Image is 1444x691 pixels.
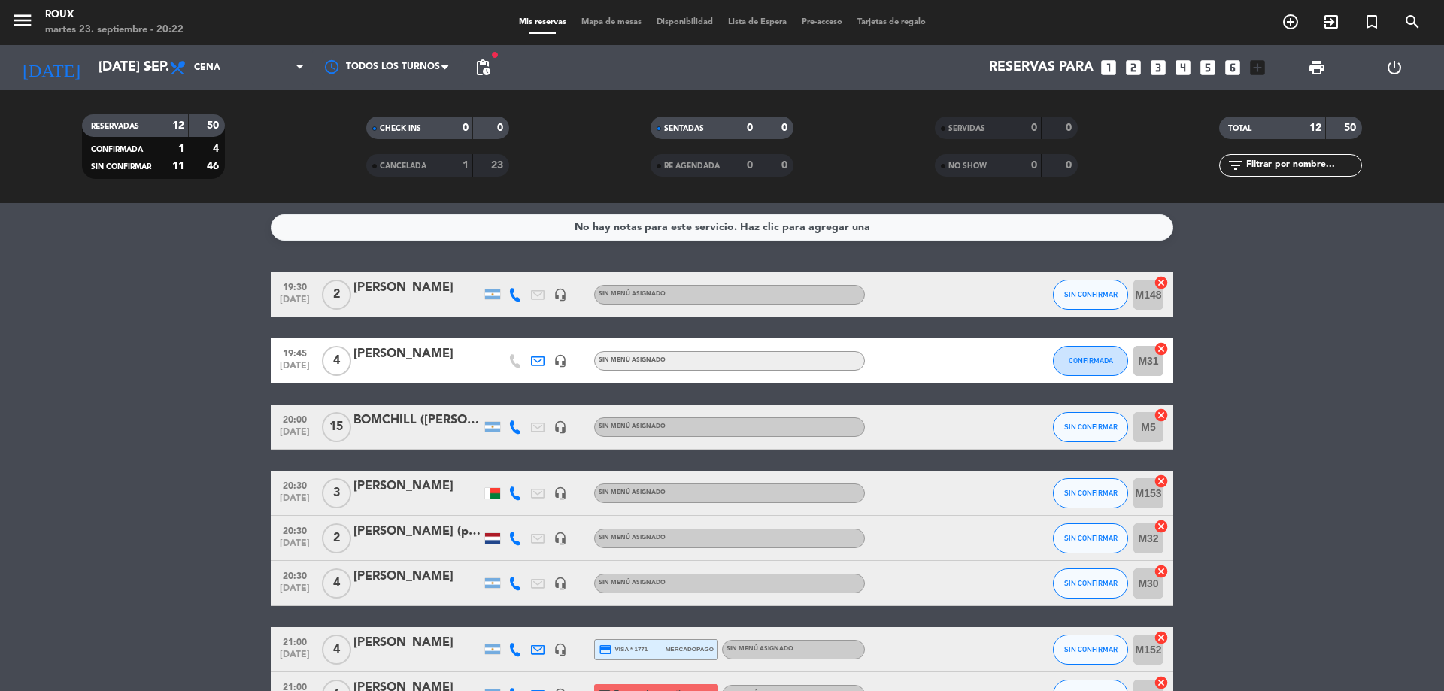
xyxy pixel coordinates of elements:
span: 21:00 [276,632,314,650]
i: cancel [1154,275,1169,290]
span: [DATE] [276,583,314,601]
span: Pre-acceso [794,18,850,26]
div: [PERSON_NAME] (paso [PERSON_NAME]) [353,522,481,541]
strong: 12 [1309,123,1321,133]
span: Sin menú asignado [599,535,666,541]
span: Cena [194,62,220,73]
span: Sin menú asignado [599,291,666,297]
i: menu [11,9,34,32]
i: turned_in_not [1363,13,1381,31]
span: 3 [322,478,351,508]
span: SIN CONFIRMAR [1064,579,1118,587]
span: Sin menú asignado [599,580,666,586]
strong: 23 [491,160,506,171]
i: headset_mic [554,486,567,500]
strong: 0 [747,123,753,133]
span: Tarjetas de regalo [850,18,933,26]
strong: 50 [1344,123,1359,133]
div: [PERSON_NAME] [353,477,481,496]
span: 19:45 [276,344,314,361]
i: headset_mic [554,420,567,434]
span: SIN CONFIRMAR [1064,489,1118,497]
strong: 0 [747,160,753,171]
span: Sin menú asignado [599,357,666,363]
i: cancel [1154,564,1169,579]
i: cancel [1154,630,1169,645]
strong: 0 [1031,123,1037,133]
i: headset_mic [554,532,567,545]
div: [PERSON_NAME] [353,633,481,653]
span: mercadopago [666,644,714,654]
span: SIN CONFIRMAR [91,163,151,171]
span: print [1308,59,1326,77]
span: NO SHOW [948,162,987,170]
span: CONFIRMADA [91,146,143,153]
strong: 0 [497,123,506,133]
span: CHECK INS [380,125,421,132]
i: headset_mic [554,643,567,656]
strong: 1 [178,144,184,154]
span: Reservas para [989,60,1094,75]
span: Sin menú asignado [599,423,666,429]
span: [DATE] [276,650,314,667]
span: 20:30 [276,566,314,583]
div: [PERSON_NAME] [353,344,481,364]
span: SIN CONFIRMAR [1064,290,1118,299]
i: headset_mic [554,577,567,590]
strong: 0 [463,123,469,133]
div: No hay notas para este servicio. Haz clic para agregar una [575,219,870,236]
i: add_box [1248,58,1267,77]
span: Lista de Espera [720,18,794,26]
strong: 0 [1066,160,1075,171]
i: search [1403,13,1421,31]
span: [DATE] [276,538,314,556]
i: arrow_drop_down [140,59,158,77]
span: RESERVADAS [91,123,139,130]
span: 20:30 [276,521,314,538]
div: LOG OUT [1355,45,1433,90]
i: filter_list [1227,156,1245,174]
span: Disponibilidad [649,18,720,26]
span: 2 [322,523,351,553]
i: cancel [1154,408,1169,423]
i: looks_6 [1223,58,1242,77]
button: SIN CONFIRMAR [1053,412,1128,442]
button: menu [11,9,34,37]
span: SIN CONFIRMAR [1064,423,1118,431]
i: cancel [1154,474,1169,489]
span: 20:00 [276,410,314,427]
strong: 46 [207,161,222,171]
i: looks_one [1099,58,1118,77]
div: [PERSON_NAME] [353,567,481,586]
span: CONFIRMADA [1069,356,1113,365]
strong: 50 [207,120,222,131]
div: BOMCHILL ([PERSON_NAME]) [353,411,481,430]
strong: 0 [781,123,790,133]
span: 2 [322,280,351,310]
span: Sin menú asignado [727,646,793,652]
span: visa * 1771 [599,643,648,656]
div: [PERSON_NAME] [353,278,481,298]
i: [DATE] [11,51,91,84]
span: Sin menú asignado [599,489,666,496]
strong: 1 [463,160,469,171]
span: [DATE] [276,361,314,378]
span: 19:30 [276,277,314,295]
span: 4 [322,346,351,376]
i: add_circle_outline [1282,13,1300,31]
strong: 0 [1066,123,1075,133]
span: fiber_manual_record [490,50,499,59]
button: CONFIRMADA [1053,346,1128,376]
input: Filtrar por nombre... [1245,157,1361,174]
button: SIN CONFIRMAR [1053,568,1128,599]
span: Mapa de mesas [574,18,649,26]
i: headset_mic [554,288,567,302]
strong: 4 [213,144,222,154]
span: TOTAL [1228,125,1251,132]
div: martes 23. septiembre - 20:22 [45,23,184,38]
span: 20:30 [276,476,314,493]
i: exit_to_app [1322,13,1340,31]
span: [DATE] [276,295,314,312]
i: cancel [1154,341,1169,356]
button: SIN CONFIRMAR [1053,478,1128,508]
